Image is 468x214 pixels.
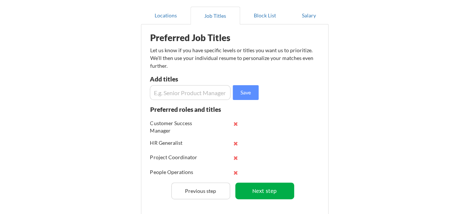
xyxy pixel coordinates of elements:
[150,154,199,161] div: Project Coordinator
[150,33,244,42] div: Preferred Job Titles
[150,85,231,100] input: E.g. Senior Product Manager
[171,183,230,199] button: Previous step
[191,7,240,24] button: Job Titles
[235,183,294,199] button: Next step
[150,106,230,113] div: Preferred roles and titles
[240,7,290,24] button: Block List
[150,168,199,176] div: People Operations
[150,120,199,134] div: Customer Success Manager
[141,7,191,24] button: Locations
[290,7,329,24] button: Salary
[233,85,259,100] button: Save
[150,76,229,82] div: Add titles
[150,139,199,147] div: HR Generalist
[150,46,314,70] div: Let us know if you have specific levels or titles you want us to prioritize. We’ll then use your ...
